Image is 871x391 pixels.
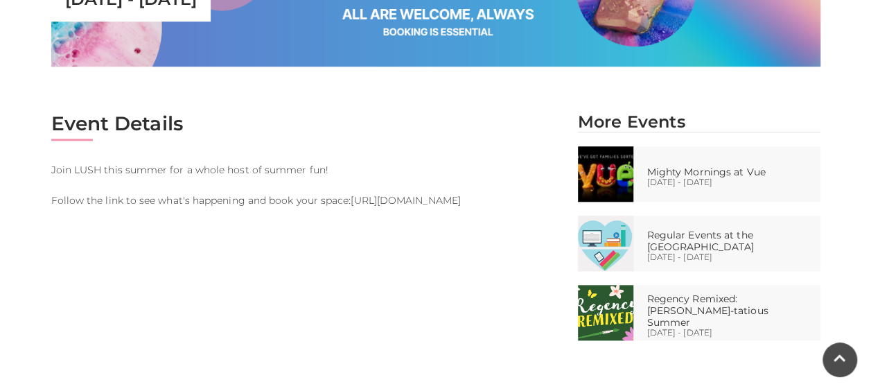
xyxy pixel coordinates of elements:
[568,216,831,271] a: Regular Events at the [GEOGRAPHIC_DATA] [DATE] - [DATE]
[578,112,820,132] h2: More Events
[647,293,817,329] p: Regency Remixed: [PERSON_NAME]-tatious Summer
[51,162,557,178] p: Join LUSH this summer for a whole host of summer fun!
[647,329,817,337] p: [DATE] - [DATE]
[51,192,557,209] p: Follow the link to see what's happening and book your space:
[51,112,557,135] h2: Event Details
[647,253,817,261] p: [DATE] - [DATE]
[647,229,817,253] p: Regular Events at the [GEOGRAPHIC_DATA]
[568,146,831,202] a: Mighty Mornings at Vue [DATE] - [DATE]
[351,194,460,207] a: [URL][DOMAIN_NAME]
[568,285,831,340] a: Regency Remixed: [PERSON_NAME]-tatious Summer [DATE] - [DATE]
[647,178,780,186] p: [DATE] - [DATE]
[647,166,780,178] p: Mighty Mornings at Vue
